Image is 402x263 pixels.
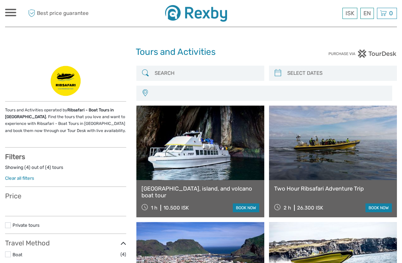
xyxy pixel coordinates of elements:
label: 4 [47,164,49,171]
strong: Filters [5,153,25,161]
span: 2 h [284,205,291,211]
span: ISK [345,10,354,17]
span: (4) [120,250,126,258]
div: 10.500 ISK [163,205,189,211]
div: 26.300 ISK [297,205,323,211]
a: Private tours [13,222,40,228]
a: Boat [13,252,22,257]
img: 674-1_logo_thumbnail.png [50,66,81,96]
label: 4 [26,164,29,171]
span: Best price guarantee [26,8,103,19]
span: 0 [388,10,394,17]
span: 1 h [151,205,157,211]
strong: Ribsafari - Boat Tours in [GEOGRAPHIC_DATA] [5,108,114,119]
a: Two Hour Ribsafari Adventure Trip [274,185,392,192]
h1: Tours and Activities [136,47,266,58]
a: [GEOGRAPHIC_DATA], island, and volcano boat tour [141,185,259,199]
p: Tours and Activities operated by . Find the tours that you love and want to experience with Ribsa... [5,107,126,134]
img: PurchaseViaTourDesk.png [328,49,397,58]
a: book now [233,203,259,212]
h3: Price [5,192,126,200]
div: EN [360,8,374,19]
input: SELECT DATES [285,67,394,79]
h3: Travel Method [5,239,126,247]
a: book now [365,203,392,212]
img: 1863-c08d342a-737b-48be-8f5f-9b5986f4104f_logo_small.jpg [165,5,227,22]
input: SEARCH [152,67,261,79]
a: Clear all filters [5,175,34,181]
div: Showing ( ) out of ( ) tours [5,164,126,175]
